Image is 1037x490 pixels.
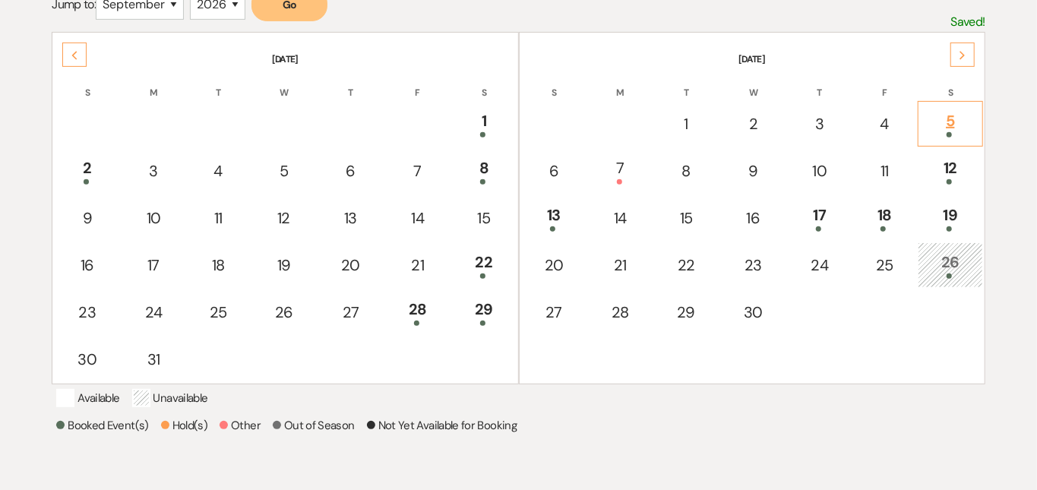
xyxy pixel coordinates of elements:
[394,254,441,277] div: 21
[130,254,176,277] div: 17
[796,204,843,232] div: 17
[589,68,653,100] th: M
[220,416,261,435] p: Other
[460,207,507,229] div: 15
[62,254,112,277] div: 16
[951,12,985,32] p: Saved!
[796,160,843,182] div: 10
[597,254,644,277] div: 21
[597,207,644,229] div: 14
[460,251,507,279] div: 22
[367,416,517,435] p: Not Yet Available for Booking
[195,254,242,277] div: 18
[260,301,308,324] div: 26
[729,160,778,182] div: 9
[62,207,112,229] div: 9
[926,251,975,279] div: 26
[926,204,975,232] div: 19
[521,34,983,66] th: [DATE]
[662,207,710,229] div: 15
[662,254,710,277] div: 22
[451,68,516,100] th: S
[597,301,644,324] div: 28
[926,156,975,185] div: 12
[62,156,112,185] div: 2
[530,254,579,277] div: 20
[195,160,242,182] div: 4
[54,34,516,66] th: [DATE]
[862,112,909,135] div: 4
[729,207,778,229] div: 16
[729,112,778,135] div: 2
[56,389,119,407] p: Available
[530,301,579,324] div: 27
[662,160,710,182] div: 8
[394,207,441,229] div: 14
[273,416,355,435] p: Out of Season
[918,68,983,100] th: S
[62,301,112,324] div: 23
[195,301,242,324] div: 25
[460,156,507,185] div: 8
[662,301,710,324] div: 29
[385,68,450,100] th: F
[318,68,384,100] th: T
[662,112,710,135] div: 1
[862,254,909,277] div: 25
[132,389,208,407] p: Unavailable
[597,156,644,185] div: 7
[796,112,843,135] div: 3
[796,254,843,277] div: 24
[130,301,176,324] div: 24
[130,207,176,229] div: 10
[251,68,316,100] th: W
[530,160,579,182] div: 6
[56,416,148,435] p: Booked Event(s)
[788,68,852,100] th: T
[729,254,778,277] div: 23
[130,348,176,371] div: 31
[195,207,242,229] div: 11
[926,109,975,138] div: 5
[729,301,778,324] div: 30
[130,160,176,182] div: 3
[161,416,208,435] p: Hold(s)
[260,254,308,277] div: 19
[653,68,718,100] th: T
[326,254,375,277] div: 20
[460,298,507,326] div: 29
[862,204,909,232] div: 18
[326,160,375,182] div: 6
[862,160,909,182] div: 11
[326,301,375,324] div: 27
[521,68,587,100] th: S
[853,68,917,100] th: F
[394,160,441,182] div: 7
[187,68,250,100] th: T
[530,204,579,232] div: 13
[720,68,786,100] th: W
[326,207,375,229] div: 13
[122,68,185,100] th: M
[260,207,308,229] div: 12
[260,160,308,182] div: 5
[62,348,112,371] div: 30
[394,298,441,326] div: 28
[54,68,120,100] th: S
[460,109,507,138] div: 1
